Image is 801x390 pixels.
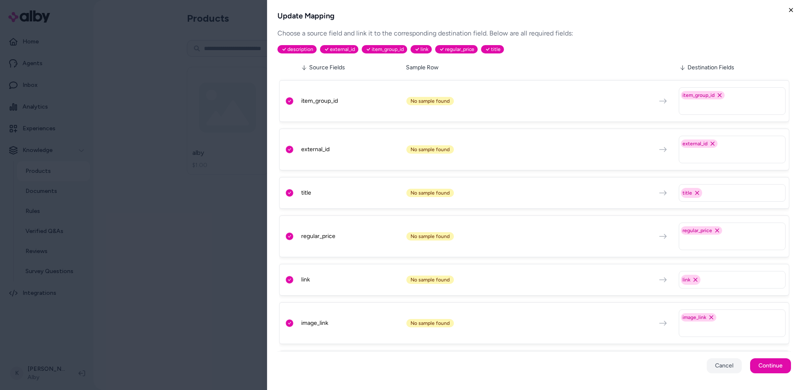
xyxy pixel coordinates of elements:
[301,189,401,197] div: title
[708,314,715,321] button: Remove image_link option
[714,227,720,234] button: Remove regular_price option
[406,145,454,154] div: No sample found
[406,63,674,72] div: Sample Row
[301,145,401,154] div: external_id
[683,190,692,196] span: title
[679,63,786,72] div: Destination Fields
[277,28,791,38] p: Choose a source field and link it to the corresponding destination field. Below are all required ...
[406,232,454,241] div: No sample found
[301,276,401,284] div: link
[277,45,317,53] span: description
[301,232,401,241] div: regular_price
[683,227,712,234] span: regular_price
[716,92,723,99] button: Remove item_group_id option
[411,45,432,53] span: link
[362,45,407,53] span: item_group_id
[301,63,401,72] div: Source Fields
[692,276,699,283] button: Remove link option
[694,190,700,196] button: Remove title option
[277,10,791,22] h2: Update Mapping
[406,189,454,197] div: No sample found
[320,45,358,53] span: external_id
[481,45,504,53] span: title
[406,319,454,327] div: No sample found
[683,314,706,321] span: image_link
[683,140,708,147] span: external_id
[709,140,716,147] button: Remove external_id option
[301,319,401,327] div: image_link
[683,92,715,99] span: item_group_id
[750,358,791,373] button: Continue
[683,276,690,283] span: link
[435,45,478,53] span: regular_price
[406,276,454,284] div: No sample found
[406,97,454,105] div: No sample found
[301,97,401,105] div: item_group_id
[707,358,742,373] button: Cancel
